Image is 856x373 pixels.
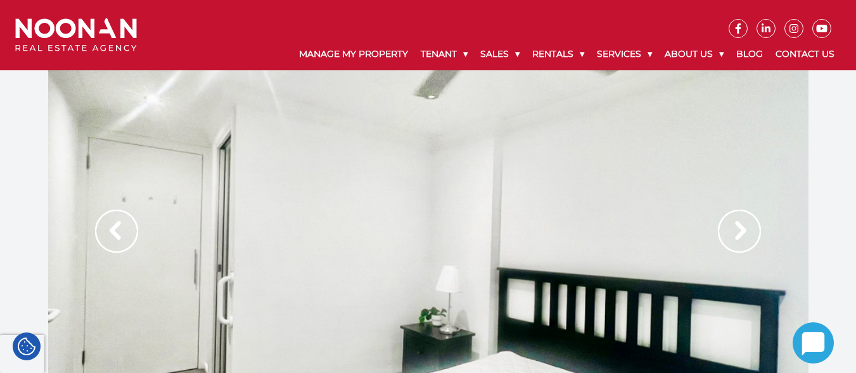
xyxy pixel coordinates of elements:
[591,38,658,70] a: Services
[474,38,526,70] a: Sales
[414,38,474,70] a: Tenant
[658,38,730,70] a: About Us
[15,18,137,52] img: Noonan Real Estate Agency
[718,210,761,253] img: Arrow slider
[293,38,414,70] a: Manage My Property
[95,210,138,253] img: Arrow slider
[526,38,591,70] a: Rentals
[769,38,841,70] a: Contact Us
[730,38,769,70] a: Blog
[13,332,41,360] div: Cookie Settings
